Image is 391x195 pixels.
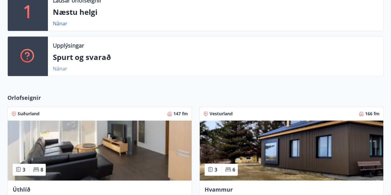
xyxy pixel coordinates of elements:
a: Nánar [53,65,67,72]
span: Hvammur [205,186,233,193]
span: 8 [40,166,43,173]
img: Paella dish [200,121,384,180]
span: 166 fm [365,111,380,117]
span: Vesturland [210,111,233,117]
p: Spurt og svarað [53,52,378,62]
span: Orlofseignir [7,94,41,102]
p: Upplýsingar [53,41,84,49]
span: 3 [23,166,25,173]
span: Úthlíð [13,186,30,193]
a: Nánar [53,20,67,27]
span: 6 [232,166,235,173]
span: 147 fm [173,111,188,117]
p: Næstu helgi [53,7,378,17]
img: Paella dish [8,121,192,180]
span: Suðurland [18,111,40,117]
span: 3 [215,166,217,173]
